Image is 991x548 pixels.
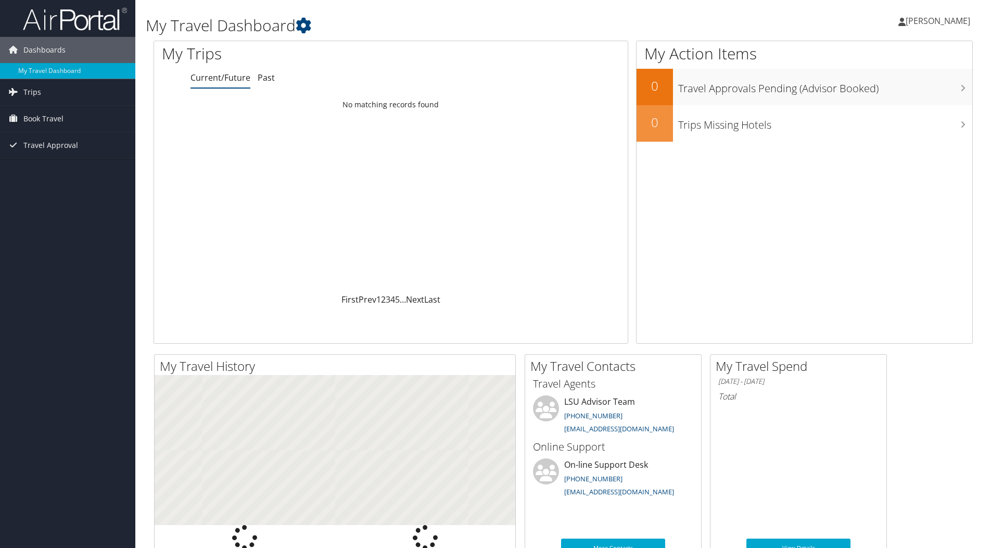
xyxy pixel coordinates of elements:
h3: Travel Agents [533,377,693,391]
span: Book Travel [23,106,63,132]
h3: Travel Approvals Pending (Advisor Booked) [678,76,972,96]
a: Last [424,294,440,305]
a: Prev [359,294,376,305]
h6: Total [718,391,879,402]
h1: My Trips [162,43,423,65]
a: 1 [376,294,381,305]
span: … [400,294,406,305]
img: airportal-logo.png [23,7,127,31]
a: 2 [381,294,386,305]
a: 0Trips Missing Hotels [637,105,972,142]
a: Past [258,72,275,83]
h3: Online Support [533,440,693,454]
a: [PHONE_NUMBER] [564,411,622,420]
h2: My Travel History [160,357,515,375]
span: Trips [23,79,41,105]
span: Dashboards [23,37,66,63]
a: 3 [386,294,390,305]
a: 5 [395,294,400,305]
a: [PERSON_NAME] [898,5,981,36]
h2: 0 [637,114,673,131]
li: LSU Advisor Team [528,395,698,438]
a: [PHONE_NUMBER] [564,474,622,483]
h2: My Travel Spend [716,357,886,375]
h6: [DATE] - [DATE] [718,377,879,387]
span: Travel Approval [23,132,78,158]
h2: My Travel Contacts [530,357,701,375]
a: Next [406,294,424,305]
h2: 0 [637,77,673,95]
a: 0Travel Approvals Pending (Advisor Booked) [637,69,972,105]
a: 4 [390,294,395,305]
td: No matching records found [154,95,628,114]
a: [EMAIL_ADDRESS][DOMAIN_NAME] [564,487,674,496]
li: On-line Support Desk [528,458,698,501]
h1: My Action Items [637,43,972,65]
span: [PERSON_NAME] [906,15,970,27]
a: [EMAIL_ADDRESS][DOMAIN_NAME] [564,424,674,433]
a: Current/Future [190,72,250,83]
h1: My Travel Dashboard [146,15,702,36]
a: First [341,294,359,305]
h3: Trips Missing Hotels [678,113,972,132]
